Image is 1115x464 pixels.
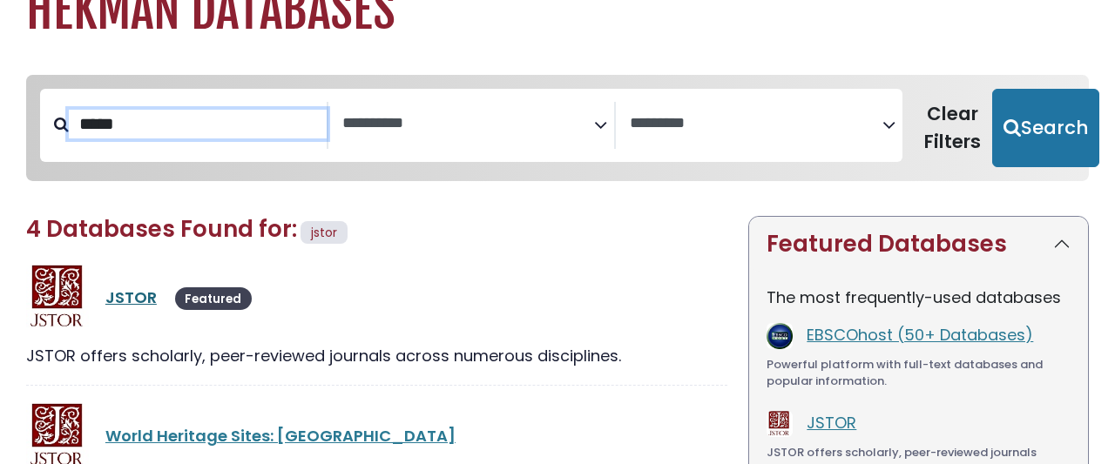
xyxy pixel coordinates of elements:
[26,75,1089,181] nav: Search filters
[807,412,856,434] a: JSTOR
[767,356,1071,390] div: Powerful platform with full-text databases and popular information.
[630,115,882,133] textarea: Search
[992,89,1099,167] button: Submit for Search Results
[105,425,456,447] a: World Heritage Sites: [GEOGRAPHIC_DATA]
[807,324,1033,346] a: EBSCOhost (50+ Databases)
[26,213,297,245] span: 4 Databases Found for:
[26,344,727,367] div: JSTOR offers scholarly, peer-reviewed journals across numerous disciplines.
[749,217,1088,272] button: Featured Databases
[342,115,595,133] textarea: Search
[175,287,252,310] span: Featured
[105,286,157,308] a: JSTOR
[913,89,992,167] button: Clear Filters
[69,110,327,138] input: Search database by title or keyword
[311,224,337,241] span: jstor
[767,286,1071,309] p: The most frequently-used databases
